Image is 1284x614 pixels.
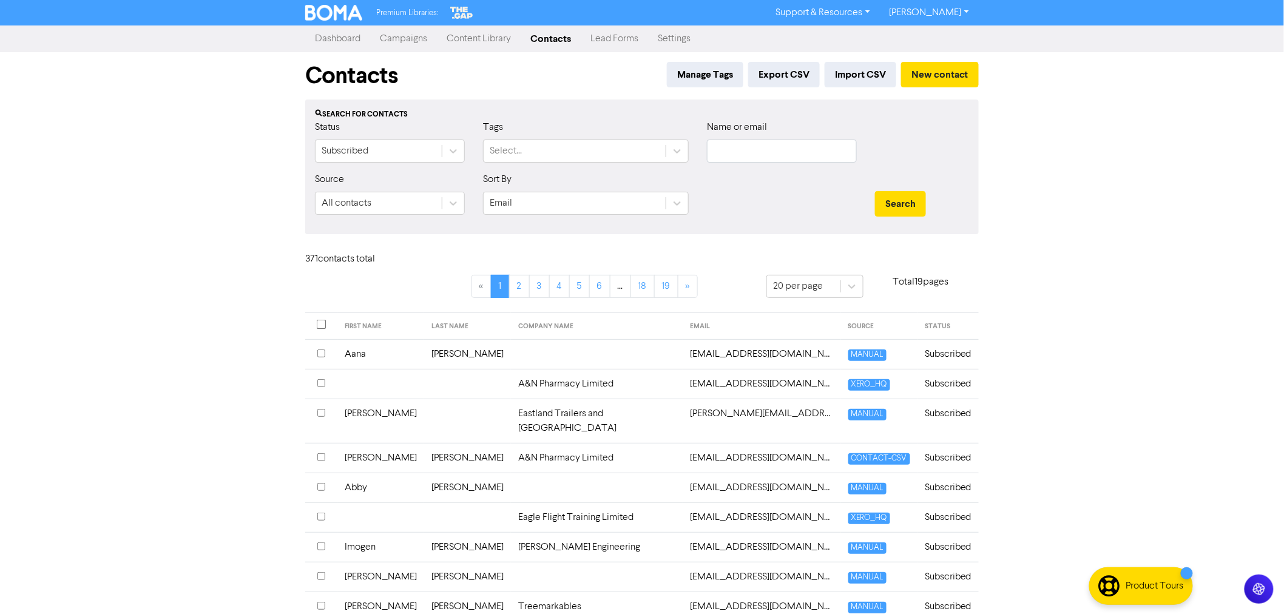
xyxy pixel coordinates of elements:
[377,9,439,17] span: Premium Libraries:
[683,313,841,340] th: EMAIL
[491,275,510,298] a: Page 1 is your current page
[841,313,917,340] th: SOURCE
[305,27,370,51] a: Dashboard
[315,109,969,120] div: Search for contacts
[917,339,979,369] td: Subscribed
[917,473,979,502] td: Subscribed
[848,349,887,361] span: MANUAL
[1223,556,1284,614] iframe: Chat Widget
[511,443,683,473] td: A&N Pharmacy Limited
[875,191,926,217] button: Search
[509,275,530,298] a: Page 2
[863,275,979,289] p: Total 19 pages
[569,275,590,298] a: Page 5
[589,275,610,298] a: Page 6
[337,339,424,369] td: Aana
[511,313,683,340] th: COMPANY NAME
[337,562,424,592] td: [PERSON_NAME]
[483,120,503,135] label: Tags
[305,62,398,90] h1: Contacts
[683,339,841,369] td: aanadonnelly@gmail.com
[917,443,979,473] td: Subscribed
[917,313,979,340] th: STATUS
[630,275,655,298] a: Page 18
[683,532,841,562] td: accounts@mhe.co.nz
[424,443,511,473] td: [PERSON_NAME]
[483,172,512,187] label: Sort By
[337,443,424,473] td: [PERSON_NAME]
[511,502,683,532] td: Eagle Flight Training Limited
[748,62,820,87] button: Export CSV
[305,254,402,265] h6: 371 contact s total
[707,120,767,135] label: Name or email
[337,473,424,502] td: Abby
[424,532,511,562] td: [PERSON_NAME]
[825,62,896,87] button: Import CSV
[917,369,979,399] td: Subscribed
[315,172,344,187] label: Source
[529,275,550,298] a: Page 3
[917,562,979,592] td: Subscribed
[322,196,371,211] div: All contacts
[678,275,698,298] a: »
[901,62,979,87] button: New contact
[848,542,887,554] span: MANUAL
[322,144,368,158] div: Subscribed
[424,313,511,340] th: LAST NAME
[337,399,424,443] td: [PERSON_NAME]
[683,473,841,502] td: abby@colliercivil.co.nz
[917,532,979,562] td: Subscribed
[683,443,841,473] td: abby_cad@hotmail.com
[848,379,890,391] span: XERO_HQ
[315,120,340,135] label: Status
[424,339,511,369] td: [PERSON_NAME]
[437,27,521,51] a: Content Library
[490,196,512,211] div: Email
[511,369,683,399] td: A&N Pharmacy Limited
[511,532,683,562] td: [PERSON_NAME] Engineering
[848,483,887,494] span: MANUAL
[654,275,678,298] a: Page 19
[581,27,648,51] a: Lead Forms
[848,453,910,465] span: CONTACT-CSV
[848,572,887,584] span: MANUAL
[511,399,683,443] td: Eastland Trailers and [GEOGRAPHIC_DATA]
[683,502,841,532] td: accounts@aviationschool.co.nz
[549,275,570,298] a: Page 4
[448,5,475,21] img: The Gap
[773,279,823,294] div: 20 per page
[683,562,841,592] td: accounts@t-c.co.nz
[424,473,511,502] td: [PERSON_NAME]
[766,3,880,22] a: Support & Resources
[424,562,511,592] td: [PERSON_NAME]
[683,369,841,399] td: aandn@gordonspharmacy.co.nz
[917,399,979,443] td: Subscribed
[848,513,890,524] span: XERO_HQ
[370,27,437,51] a: Campaigns
[683,399,841,443] td: aaron@etat.co.nz
[880,3,979,22] a: [PERSON_NAME]
[848,409,887,420] span: MANUAL
[305,5,362,21] img: BOMA Logo
[917,502,979,532] td: Subscribed
[667,62,743,87] button: Manage Tags
[337,532,424,562] td: Imogen
[648,27,700,51] a: Settings
[337,313,424,340] th: FIRST NAME
[848,602,887,613] span: MANUAL
[521,27,581,51] a: Contacts
[490,144,522,158] div: Select...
